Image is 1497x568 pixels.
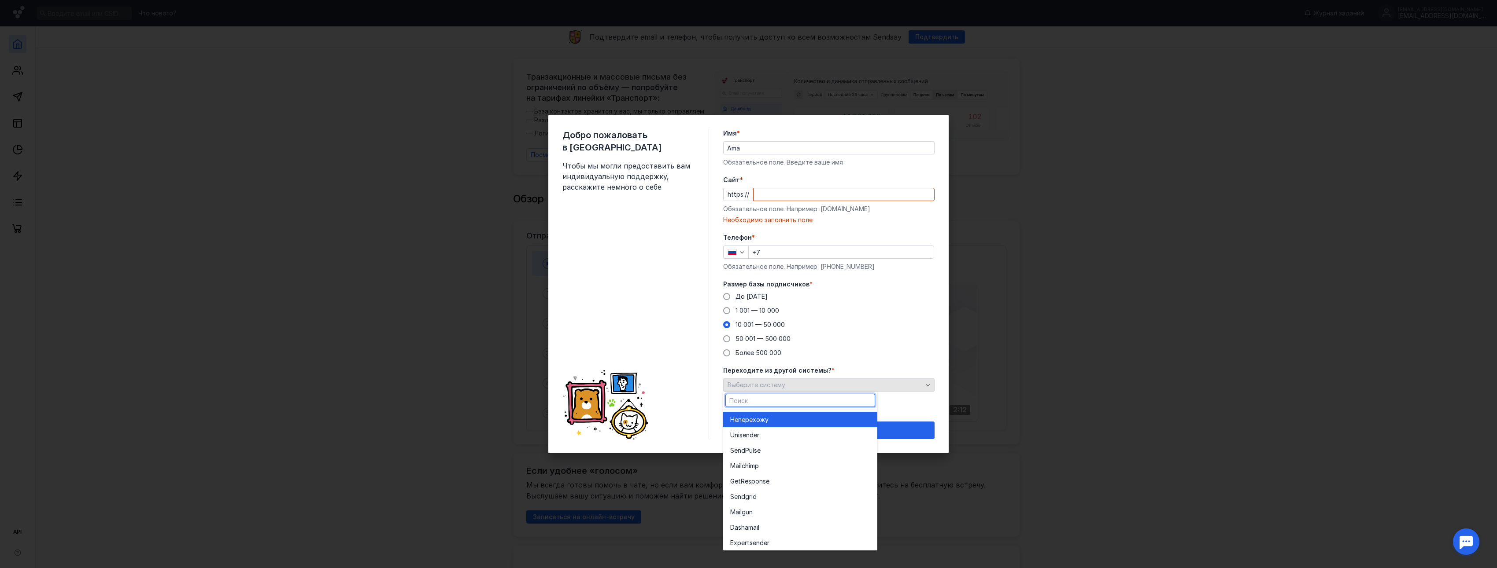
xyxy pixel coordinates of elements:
[726,394,875,407] input: Поиск
[562,129,695,154] span: Добро пожаловать в [GEOGRAPHIC_DATA]
[723,458,877,473] button: Mailchimp
[730,446,757,455] span: SendPuls
[730,431,757,440] span: Unisende
[736,349,781,356] span: Более 500 000
[730,523,758,532] span: Dashamai
[742,508,753,517] span: gun
[737,539,769,547] span: pertsender
[735,477,769,486] span: etResponse
[723,535,877,550] button: Expertsender
[723,520,877,535] button: Dashamail
[730,508,742,517] span: Mail
[736,335,791,342] span: 50 001 — 500 000
[736,307,779,314] span: 1 001 — 10 000
[723,427,877,443] button: Unisender
[723,489,877,504] button: Sendgrid
[723,504,877,520] button: Mailgun
[736,321,785,328] span: 10 001 — 50 000
[723,205,935,213] div: Обязательное поле. Например: [DOMAIN_NAME]
[730,492,751,501] span: Sendgr
[730,415,738,424] span: Не
[723,473,877,489] button: GetResponse
[562,161,695,192] span: Чтобы мы могли предоставить вам индивидуальную поддержку, расскажите немного о себе
[723,158,935,167] div: Обязательное поле. Введите ваше имя
[723,366,832,375] span: Переходите из другой системы?
[723,216,935,224] div: Необходимо заполнить поле
[757,431,759,440] span: r
[730,477,735,486] span: G
[723,280,809,289] span: Размер базы подписчиков
[723,129,737,138] span: Имя
[728,381,785,388] span: Выберите систему
[723,262,935,271] div: Обязательное поле. Например: [PHONE_NUMBER]
[723,443,877,458] button: SendPulse
[723,378,935,392] button: Выберите систему
[736,293,768,300] span: До [DATE]
[730,462,755,470] span: Mailchim
[758,523,759,532] span: l
[723,233,752,242] span: Телефон
[751,492,757,501] span: id
[723,410,877,550] div: grid
[757,446,761,455] span: e
[723,412,877,427] button: Неперехожу
[730,539,737,547] span: Ex
[723,176,740,184] span: Cайт
[738,415,769,424] span: перехожу
[755,462,759,470] span: p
